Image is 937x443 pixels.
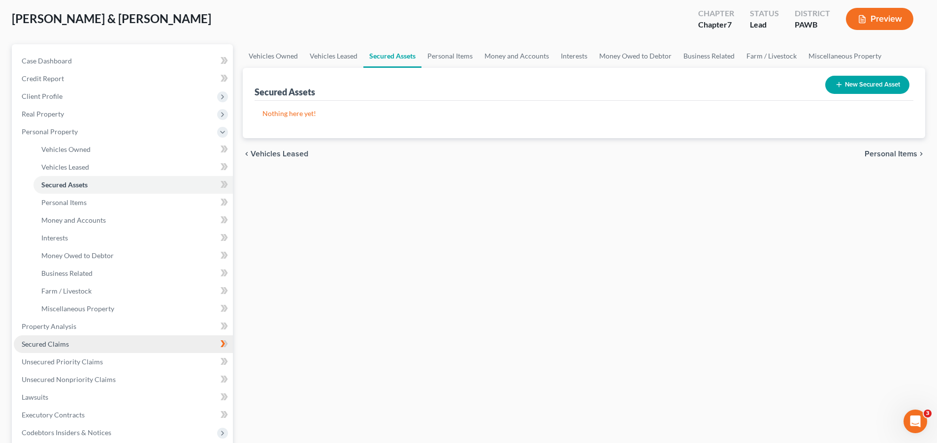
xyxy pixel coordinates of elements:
a: Personal Items [421,44,479,68]
span: Farm / Livestock [41,287,92,295]
a: Secured Assets [33,176,233,194]
span: 7 [727,20,732,29]
i: chevron_right [917,150,925,158]
div: Status [750,8,779,19]
a: Vehicles Owned [33,141,233,158]
span: Case Dashboard [22,57,72,65]
span: [PERSON_NAME] & [PERSON_NAME] [12,11,211,26]
a: Interests [33,229,233,247]
span: Secured Assets [41,180,88,189]
span: Personal Items [865,150,917,158]
span: Secured Claims [22,340,69,348]
a: Property Analysis [14,318,233,335]
span: Codebtors Insiders & Notices [22,428,111,437]
a: Credit Report [14,70,233,88]
a: Miscellaneous Property [803,44,887,68]
a: Vehicles Leased [304,44,363,68]
a: Money and Accounts [33,211,233,229]
span: Real Property [22,110,64,118]
a: Miscellaneous Property [33,300,233,318]
span: Unsecured Priority Claims [22,357,103,366]
a: Business Related [678,44,741,68]
div: District [795,8,830,19]
span: Vehicles Leased [41,163,89,171]
i: chevron_left [243,150,251,158]
a: Secured Claims [14,335,233,353]
a: Vehicles Owned [243,44,304,68]
span: Lawsuits [22,393,48,401]
a: Secured Assets [363,44,421,68]
a: Farm / Livestock [33,282,233,300]
div: PAWB [795,19,830,30]
span: Vehicles Owned [41,145,91,153]
button: Personal Items chevron_right [865,150,925,158]
span: Miscellaneous Property [41,304,114,313]
a: Unsecured Priority Claims [14,353,233,371]
a: Interests [555,44,593,68]
span: Money and Accounts [41,216,106,224]
span: 3 [924,410,932,417]
iframe: Intercom live chat [904,410,927,433]
button: chevron_left Vehicles Leased [243,150,308,158]
a: Lawsuits [14,388,233,406]
span: Personal Property [22,127,78,136]
a: Executory Contracts [14,406,233,424]
div: Lead [750,19,779,30]
a: Money Owed to Debtor [33,247,233,265]
span: Money Owed to Debtor [41,251,114,260]
a: Money Owed to Debtor [593,44,678,68]
a: Vehicles Leased [33,158,233,176]
p: Nothing here yet! [262,109,905,118]
span: Property Analysis [22,322,76,330]
a: Money and Accounts [479,44,555,68]
span: Interests [41,234,68,242]
span: Executory Contracts [22,411,85,419]
a: Business Related [33,265,233,282]
a: Farm / Livestock [741,44,803,68]
a: Unsecured Nonpriority Claims [14,371,233,388]
button: Preview [846,8,913,30]
span: Vehicles Leased [251,150,308,158]
span: Personal Items [41,198,87,207]
div: Chapter [698,19,734,30]
span: Credit Report [22,74,64,83]
span: Client Profile [22,92,63,100]
button: New Secured Asset [825,76,909,94]
a: Personal Items [33,194,233,211]
a: Case Dashboard [14,52,233,70]
div: Secured Assets [255,86,315,98]
div: Chapter [698,8,734,19]
span: Business Related [41,269,93,277]
span: Unsecured Nonpriority Claims [22,375,116,384]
